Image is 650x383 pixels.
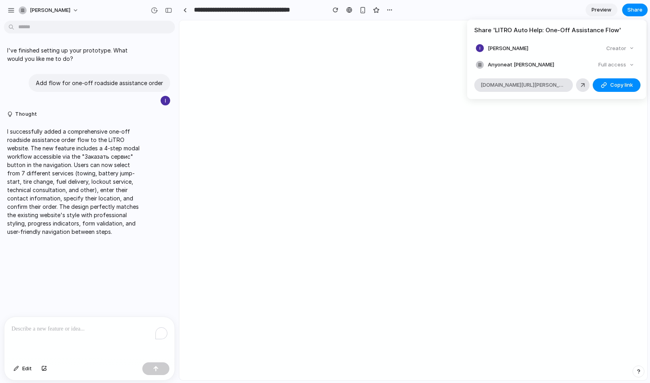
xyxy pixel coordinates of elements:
span: [DOMAIN_NAME][URL][PERSON_NAME] [481,81,567,89]
span: [PERSON_NAME] [488,45,528,52]
h4: Share ' LITRO Auto Help: One-Off Assistance Flow ' [474,26,639,35]
span: Anyone at [PERSON_NAME] [488,61,554,69]
span: Copy link [610,81,633,89]
div: [DOMAIN_NAME][URL][PERSON_NAME] [474,78,573,92]
button: Copy link [593,78,640,92]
